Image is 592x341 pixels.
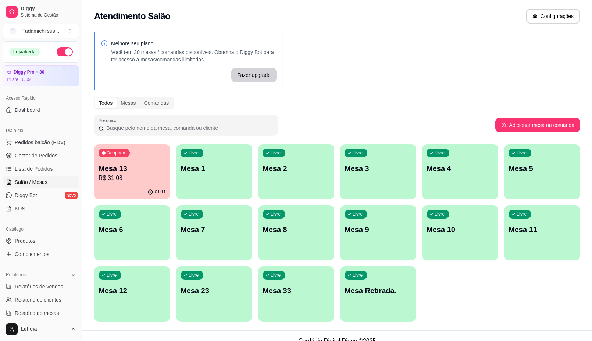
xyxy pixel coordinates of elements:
p: Mesa 13 [99,163,166,174]
p: Livre [271,211,281,217]
span: T [9,27,17,35]
button: LivreMesa 4 [422,144,498,199]
label: Pesquisar [99,117,121,124]
p: R$ 31,08 [99,174,166,182]
p: Mesa 33 [263,285,330,296]
button: LivreMesa 12 [94,266,170,322]
span: Relatório de clientes [15,296,61,303]
button: LivreMesa 3 [340,144,416,199]
button: Alterar Status [57,47,73,56]
p: Livre [271,272,281,278]
p: Livre [107,272,117,278]
span: Produtos [15,237,35,245]
a: Diggy Pro + 30até 16/09 [3,65,79,86]
span: Diggy [21,6,76,12]
div: Tadamichi sus ... [22,27,59,35]
span: Dashboard [15,106,40,114]
button: LivreMesa 1 [176,144,252,199]
p: Livre [517,211,527,217]
article: até 16/09 [12,77,31,82]
button: LivreMesa 33 [258,266,334,322]
button: Pedidos balcão (PDV) [3,136,79,148]
p: Mesa 3 [345,163,412,174]
span: Relatório de mesas [15,309,59,317]
a: Diggy Botnovo [3,189,79,201]
h2: Atendimento Salão [94,10,170,22]
p: Mesa 6 [99,224,166,235]
p: Mesa 2 [263,163,330,174]
a: DiggySistema de Gestão [3,3,79,21]
button: LivreMesa 2 [258,144,334,199]
p: Mesa 10 [427,224,494,235]
p: Mesa Retirada. [345,285,412,296]
span: Relatórios de vendas [15,283,63,290]
p: Mesa 5 [509,163,576,174]
button: LivreMesa 23 [176,266,252,322]
a: Lista de Pedidos [3,163,79,175]
p: Ocupada [107,150,125,156]
input: Pesquisar [104,124,274,132]
p: Mesa 11 [509,224,576,235]
a: Dashboard [3,104,79,116]
div: Catálogo [3,223,79,235]
div: Todos [95,98,117,108]
p: Livre [271,150,281,156]
p: Mesa 1 [181,163,248,174]
p: Mesa 9 [345,224,412,235]
a: Complementos [3,248,79,260]
button: Select a team [3,24,79,38]
button: LivreMesa 10 [422,205,498,260]
p: Mesa 4 [427,163,494,174]
button: LivreMesa 6 [94,205,170,260]
p: Livre [107,211,117,217]
button: LivreMesa 9 [340,205,416,260]
div: Mesas [117,98,140,108]
button: Fazer upgrade [231,68,277,82]
p: Melhore seu plano [111,40,277,47]
p: Você tem 30 mesas / comandas disponíveis. Obtenha o Diggy Bot para ter acesso a mesas/comandas il... [111,49,277,63]
button: Configurações [526,9,580,24]
span: Pedidos balcão (PDV) [15,139,65,146]
button: LivreMesa 11 [504,205,580,260]
span: Gestor de Pedidos [15,152,57,159]
p: Livre [353,150,363,156]
div: Loja aberta [9,48,40,56]
span: Sistema de Gestão [21,12,76,18]
button: Leticia [3,320,79,338]
span: Diggy Bot [15,192,37,199]
p: Livre [189,272,199,278]
span: Complementos [15,251,49,258]
div: Comandas [140,98,173,108]
p: Mesa 12 [99,285,166,296]
div: Acesso Rápido [3,92,79,104]
p: Livre [435,150,445,156]
p: Livre [189,211,199,217]
button: OcupadaMesa 13R$ 31,0801:11 [94,144,170,199]
span: Relatórios [6,272,26,278]
a: KDS [3,203,79,214]
button: LivreMesa 7 [176,205,252,260]
span: Leticia [21,326,67,333]
p: Livre [353,272,363,278]
p: Livre [517,150,527,156]
p: Livre [189,150,199,156]
a: Salão / Mesas [3,176,79,188]
p: Mesa 7 [181,224,248,235]
article: Diggy Pro + 30 [14,70,44,75]
p: Livre [435,211,445,217]
p: Mesa 8 [263,224,330,235]
span: KDS [15,205,25,212]
button: LivreMesa Retirada. [340,266,416,322]
a: Produtos [3,235,79,247]
div: Dia a dia [3,125,79,136]
a: Relatórios de vendas [3,281,79,292]
button: Adicionar mesa ou comanda [495,118,580,132]
button: LivreMesa 5 [504,144,580,199]
a: Gestor de Pedidos [3,150,79,161]
p: 01:11 [155,189,166,195]
p: Mesa 23 [181,285,248,296]
p: Livre [353,211,363,217]
span: Lista de Pedidos [15,165,53,173]
a: Relatório de mesas [3,307,79,319]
